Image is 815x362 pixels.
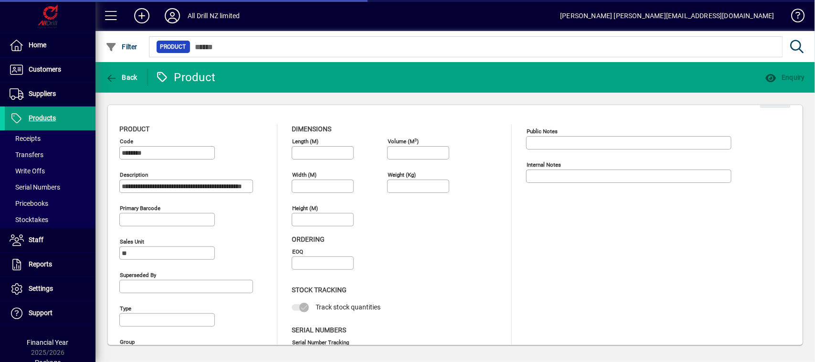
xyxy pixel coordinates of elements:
[5,277,95,301] a: Settings
[527,128,558,135] mat-label: Public Notes
[388,138,419,145] mat-label: Volume (m )
[120,171,148,178] mat-label: Description
[120,138,133,145] mat-label: Code
[10,216,48,224] span: Stocktakes
[29,285,53,292] span: Settings
[155,70,216,85] div: Product
[5,130,95,147] a: Receipts
[5,195,95,212] a: Pricebooks
[5,212,95,228] a: Stocktakes
[29,260,52,268] span: Reports
[95,69,148,86] app-page-header-button: Back
[5,228,95,252] a: Staff
[29,236,43,244] span: Staff
[560,8,774,23] div: [PERSON_NAME] [PERSON_NAME][EMAIL_ADDRESS][DOMAIN_NAME]
[10,135,41,142] span: Receipts
[10,200,48,207] span: Pricebooks
[5,163,95,179] a: Write Offs
[5,301,95,325] a: Support
[784,2,803,33] a: Knowledge Base
[119,125,149,133] span: Product
[5,179,95,195] a: Serial Numbers
[292,205,318,212] mat-label: Height (m)
[292,171,317,178] mat-label: Width (m)
[527,161,561,168] mat-label: Internal Notes
[10,167,45,175] span: Write Offs
[292,125,331,133] span: Dimensions
[5,253,95,277] a: Reports
[292,286,347,294] span: Stock Tracking
[103,38,140,55] button: Filter
[120,272,156,278] mat-label: Superseded by
[29,309,53,317] span: Support
[292,326,346,334] span: Serial Numbers
[292,248,303,255] mat-label: EOQ
[127,7,157,24] button: Add
[292,339,349,345] mat-label: Serial Number tracking
[106,43,138,51] span: Filter
[5,33,95,57] a: Home
[10,183,60,191] span: Serial Numbers
[29,90,56,97] span: Suppliers
[414,137,417,142] sup: 3
[27,339,69,346] span: Financial Year
[316,303,381,311] span: Track stock quantities
[29,65,61,73] span: Customers
[29,114,56,122] span: Products
[120,305,131,312] mat-label: Type
[157,7,188,24] button: Profile
[160,42,186,52] span: Product
[5,147,95,163] a: Transfers
[188,8,240,23] div: All Drill NZ limited
[103,69,140,86] button: Back
[120,238,144,245] mat-label: Sales unit
[760,91,791,108] button: Edit
[120,205,160,212] mat-label: Primary barcode
[388,171,416,178] mat-label: Weight (Kg)
[5,58,95,82] a: Customers
[106,74,138,81] span: Back
[292,235,325,243] span: Ordering
[120,339,135,345] mat-label: Group
[5,82,95,106] a: Suppliers
[10,151,43,159] span: Transfers
[29,41,46,49] span: Home
[292,138,318,145] mat-label: Length (m)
